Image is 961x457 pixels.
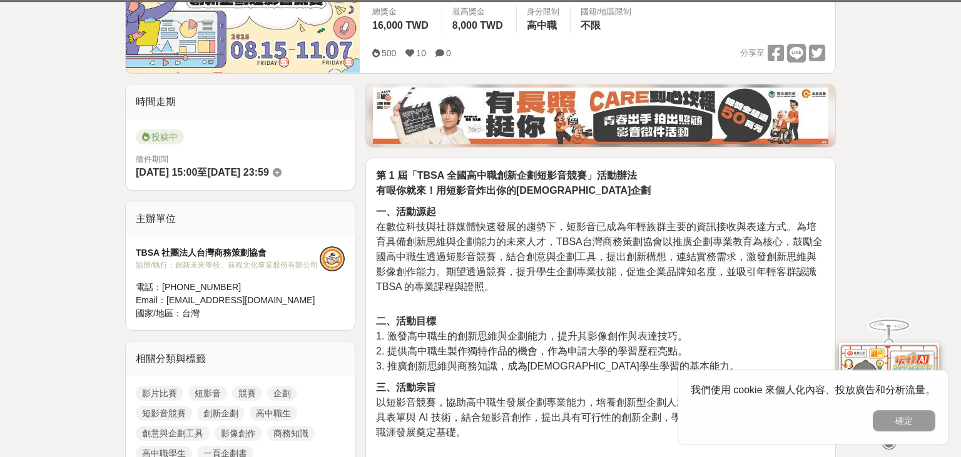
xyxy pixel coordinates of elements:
[136,154,168,164] span: 徵件期間
[527,20,557,31] span: 高中職
[376,316,436,326] strong: 二、活動目標
[136,167,197,178] span: [DATE] 15:00
[581,20,601,31] span: 不限
[527,6,560,18] div: 身分限制
[188,386,227,401] a: 短影音
[136,246,320,259] div: TBSA 社團法人台灣商務策劃協會
[376,382,436,393] strong: 三、活動宗旨
[452,20,503,31] span: 8,000 TWD
[250,406,297,421] a: 高中職生
[182,308,200,318] span: 台灣
[126,84,355,119] div: 時間走期
[416,48,426,58] span: 10
[376,346,688,356] span: 2. 提供高中職生製作獨特作品的機會，作為申請大學的學習歷程亮點。
[197,167,207,178] span: 至
[136,406,192,421] a: 短影音競賽
[376,331,688,341] span: 1. 激發高中職生的創新思維與企劃能力，提升其影像創作與表達技巧。
[376,361,740,371] span: 3. 推廣創新思維與商務知識，成為[DEMOGRAPHIC_DATA]學生學習的基本能力。
[376,170,637,181] strong: 第 1 屆「TBSA 全國高中職創新企劃短影音競賽」活動辦法
[126,201,355,236] div: 主辦單位
[376,206,436,217] strong: 一、活動源起
[581,6,632,18] div: 國籍/地區限制
[136,386,183,401] a: 影片比賽
[691,384,935,395] span: 我們使用 cookie 來個人化內容、投放廣告和分析流量。
[232,386,262,401] a: 競賽
[197,406,245,421] a: 創新企劃
[136,259,320,271] div: 協辦/執行： 創新未來學校、前程文化事業股份有限公司
[207,167,268,178] span: [DATE] 23:59
[446,48,451,58] span: 0
[372,6,432,18] span: 總獎金
[267,426,315,441] a: 商務知識
[740,44,765,63] span: 分享至
[376,185,651,196] strong: 有哏你就來！用短影音炸出你的[DEMOGRAPHIC_DATA]企劃
[839,336,939,419] img: d2146d9a-e6f6-4337-9592-8cefde37ba6b.png
[136,294,320,307] div: Email： [EMAIL_ADDRESS][DOMAIN_NAME]
[452,6,506,18] span: 最高獎金
[215,426,262,441] a: 影像創作
[136,308,182,318] span: 國家/地區：
[267,386,297,401] a: 企劃
[372,20,429,31] span: 16,000 TWD
[126,341,355,376] div: 相關分類與標籤
[873,410,935,431] button: 確定
[136,281,320,294] div: 電話： [PHONE_NUMBER]
[376,397,821,438] span: 以短影音競賽，協助高中職生發展企劃專業能力，培養創新型企劃人才。參賽者將運用 TBSA 企劃工具表單與 AI 技術，結合短影音創作，提出具有可行性的創新企劃，學習企劃邏輯與實務應用，為未來職涯發...
[373,88,828,144] img: 35ad34ac-3361-4bcf-919e-8d747461931d.jpg
[382,48,396,58] span: 500
[136,426,210,441] a: 創意與企劃工具
[376,221,823,292] span: 在數位科技與社群媒體快速發展的趨勢下，短影音已成為年輕族群主要的資訊接收與表達方式。為培育具備創新思維與企劃能力的未來人才，TBSA台灣商務策劃協會以推廣企劃專業教育為核心，鼓勵全國高中職生透過...
[136,129,184,144] span: 投稿中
